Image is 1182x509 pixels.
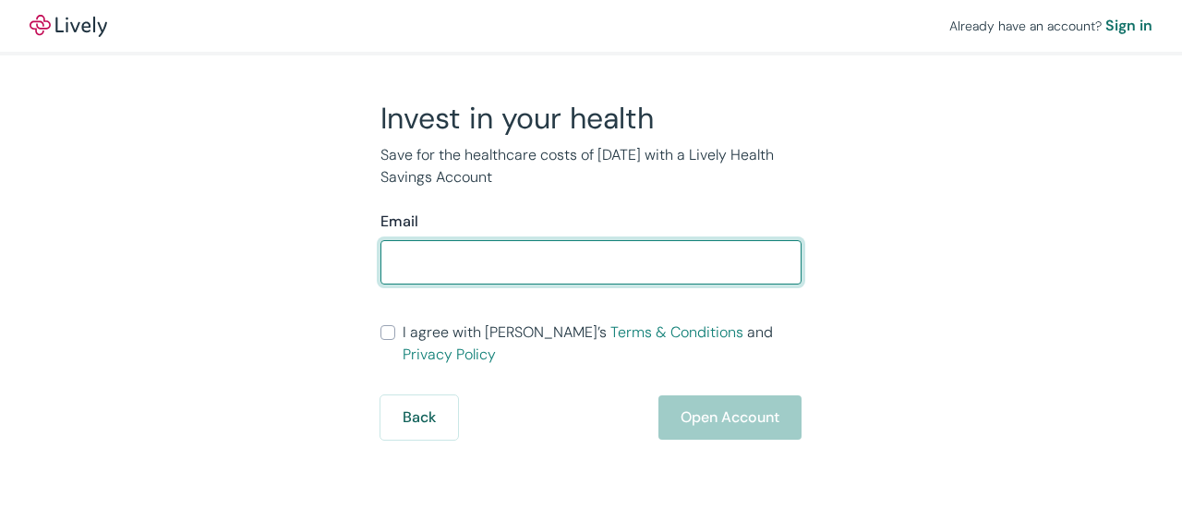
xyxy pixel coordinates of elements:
img: Lively [30,15,107,37]
a: Privacy Policy [403,345,496,364]
h2: Invest in your health [380,100,802,137]
label: Email [380,211,418,233]
a: LivelyLively [30,15,107,37]
span: I agree with [PERSON_NAME]’s and [403,321,802,366]
a: Sign in [1105,15,1152,37]
div: Already have an account? [949,15,1152,37]
button: Back [380,395,458,440]
p: Save for the healthcare costs of [DATE] with a Lively Health Savings Account [380,144,802,188]
a: Terms & Conditions [610,322,743,342]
